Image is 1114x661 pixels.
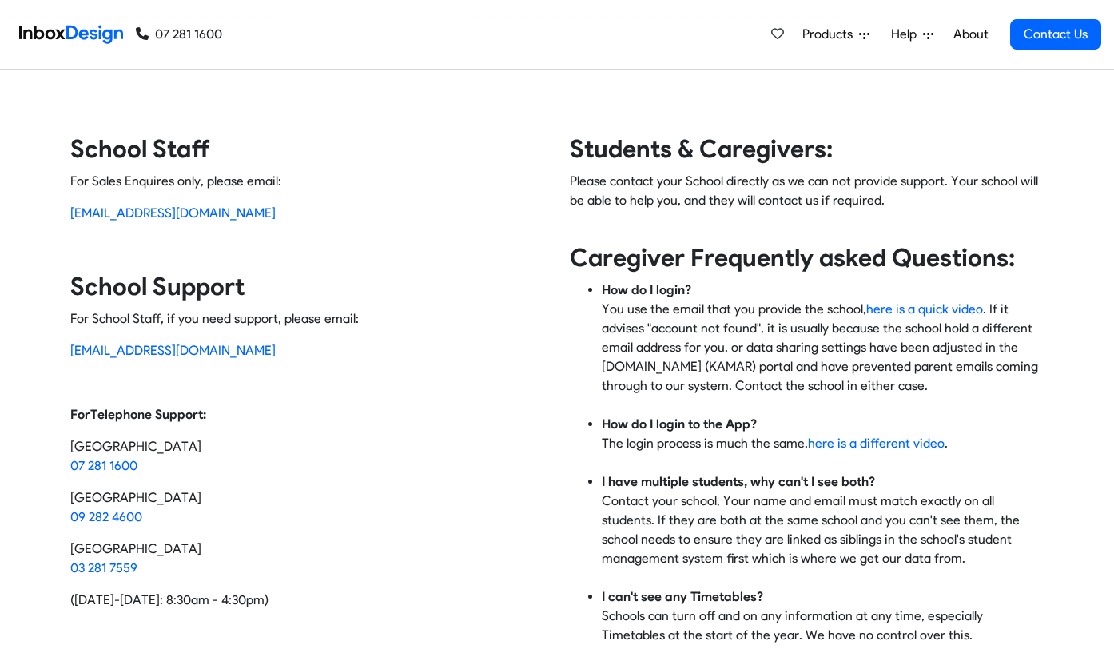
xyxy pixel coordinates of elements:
a: About [949,18,993,50]
strong: For [70,407,90,422]
span: Products [802,25,859,44]
p: For Sales Enquires only, please email: [70,172,544,191]
a: [EMAIL_ADDRESS][DOMAIN_NAME] [70,205,276,221]
strong: Telephone Support: [90,407,206,422]
a: [EMAIL_ADDRESS][DOMAIN_NAME] [70,343,276,358]
strong: How do I login to the App? [602,416,757,432]
strong: School Staff [70,134,210,164]
a: 07 281 1600 [70,458,137,473]
p: [GEOGRAPHIC_DATA] [70,540,544,578]
a: Help [885,18,940,50]
a: here is a different video [808,436,945,451]
strong: Students & Caregivers: [570,134,833,164]
strong: I can't see any Timetables? [602,589,763,604]
li: Contact your school, Your name and email must match exactly on all students. If they are both at ... [602,472,1044,587]
a: 07 281 1600 [136,25,222,44]
p: For School Staff, if you need support, please email: [70,309,544,329]
a: Contact Us [1010,19,1101,50]
strong: Caregiver Frequently asked Questions: [570,243,1015,273]
strong: School Support [70,272,245,301]
p: Please contact your School directly as we can not provide support. Your school will be able to he... [570,172,1044,229]
strong: How do I login? [602,282,691,297]
li: The login process is much the same, . [602,415,1044,472]
a: 03 281 7559 [70,560,137,575]
p: ([DATE]-[DATE]: 8:30am - 4:30pm) [70,591,544,610]
li: You use the email that you provide the school, . If it advises "account not found", it is usually... [602,281,1044,415]
p: [GEOGRAPHIC_DATA] [70,488,544,527]
a: here is a quick video [866,301,983,317]
p: [GEOGRAPHIC_DATA] [70,437,544,476]
strong: I have multiple students, why can't I see both? [602,474,875,489]
span: Help [891,25,923,44]
a: Products [796,18,876,50]
a: 09 282 4600 [70,509,142,524]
